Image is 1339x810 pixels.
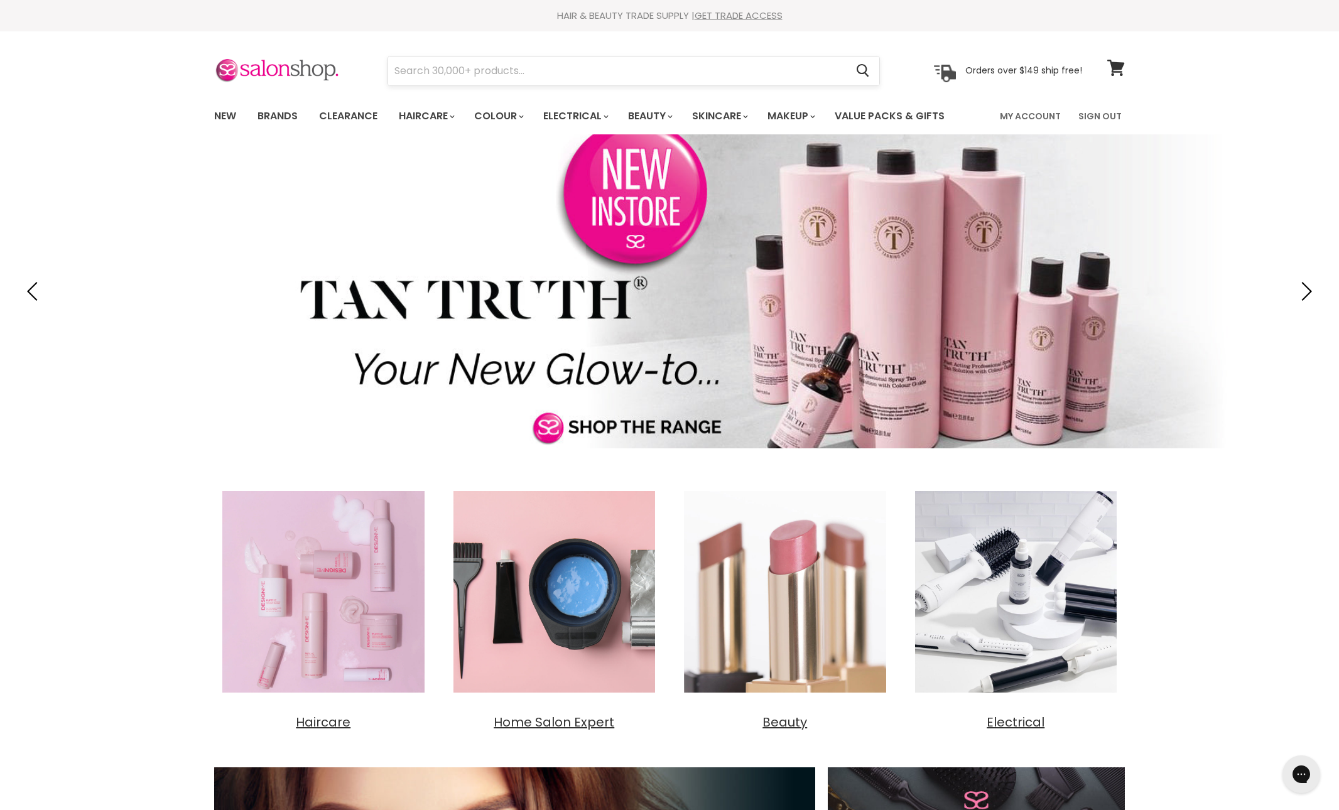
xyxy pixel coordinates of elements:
li: Page dot 2 [661,429,665,434]
a: Makeup [758,103,823,129]
iframe: Gorgias live chat messenger [1276,751,1326,797]
a: Sign Out [1071,103,1129,129]
span: Electrical [987,713,1044,731]
a: Beauty [619,103,680,129]
a: Haircare [389,103,462,129]
li: Page dot 1 [647,429,651,434]
img: Electrical [907,483,1125,701]
span: Home Salon Expert [494,713,614,731]
a: Colour [465,103,531,129]
a: Haircare Haircare [214,483,433,731]
a: Home Salon Expert Home Salon Expert [445,483,664,731]
nav: Main [198,98,1141,134]
a: Electrical [534,103,616,129]
form: Product [388,56,880,86]
a: Brands [248,103,307,129]
img: Home Salon Expert [445,483,664,701]
button: Previous [22,279,47,304]
p: Orders over $149 ship free! [965,65,1082,76]
li: Page dot 3 [675,429,679,434]
li: Page dot 4 [688,429,693,434]
span: Beauty [762,713,807,731]
button: Search [846,57,879,85]
a: Electrical Electrical [907,483,1125,731]
img: Haircare [214,483,433,701]
a: My Account [992,103,1068,129]
a: New [205,103,246,129]
button: Next [1292,279,1317,304]
span: Haircare [296,713,350,731]
a: Beauty Beauty [676,483,894,731]
a: Clearance [310,103,387,129]
a: Skincare [683,103,756,129]
a: Value Packs & Gifts [825,103,954,129]
input: Search [388,57,846,85]
ul: Main menu [205,98,973,134]
div: HAIR & BEAUTY TRADE SUPPLY | [198,9,1141,22]
img: Beauty [676,483,894,701]
a: GET TRADE ACCESS [695,9,783,22]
